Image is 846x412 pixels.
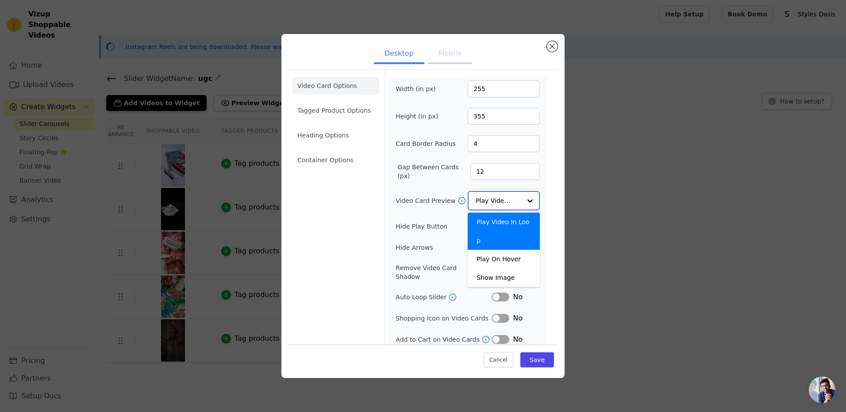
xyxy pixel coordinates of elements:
[396,196,457,205] label: Video Card Preview
[396,84,444,93] label: Width (in px)
[396,335,481,344] label: Add to Cart on Video Cards
[468,250,540,268] div: Play On Hover
[396,222,492,231] label: Hide Play Button
[292,102,379,119] li: Tagged Product Options
[513,313,523,324] span: No
[396,314,492,323] label: Shopping Icon on Video Cards
[292,77,379,95] li: Video Card Options
[292,151,379,169] li: Container Options
[547,41,558,52] button: Close modal
[374,45,424,64] button: Desktop
[396,243,492,252] label: Hide Arrows
[396,293,448,301] label: Auto Loop Slider
[428,45,472,64] button: Mobile
[292,126,379,144] li: Heading Options
[513,292,523,302] span: No
[520,352,554,367] button: Save
[397,163,470,180] label: Gap Between Cards (px)
[468,213,540,250] div: Play Video In Loop
[396,112,444,121] label: Height (in px)
[396,139,456,148] label: Card Border Radius
[468,268,540,287] div: Show Image
[809,377,835,403] div: Open chat
[484,352,513,367] button: Cancel
[396,263,483,281] label: Remove Video Card Shadow
[513,334,523,345] span: No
